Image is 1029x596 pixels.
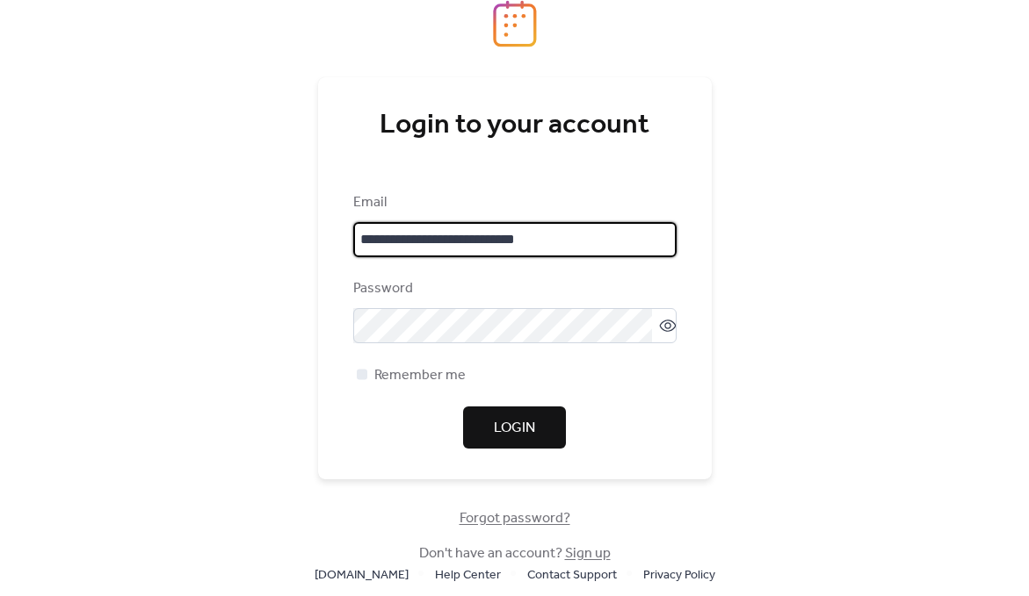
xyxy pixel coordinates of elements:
[315,564,409,585] a: [DOMAIN_NAME]
[353,278,673,299] div: Password
[374,365,466,386] span: Remember me
[315,565,409,586] span: [DOMAIN_NAME]
[460,513,570,523] a: Forgot password?
[460,508,570,529] span: Forgot password?
[494,418,535,439] span: Login
[643,565,715,586] span: Privacy Policy
[643,564,715,585] a: Privacy Policy
[565,540,611,567] a: Sign up
[419,543,611,564] span: Don't have an account?
[353,108,677,143] div: Login to your account
[435,565,501,586] span: Help Center
[353,192,673,213] div: Email
[527,565,617,586] span: Contact Support
[463,406,566,449] button: Login
[527,564,617,585] a: Contact Support
[435,564,501,585] a: Help Center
